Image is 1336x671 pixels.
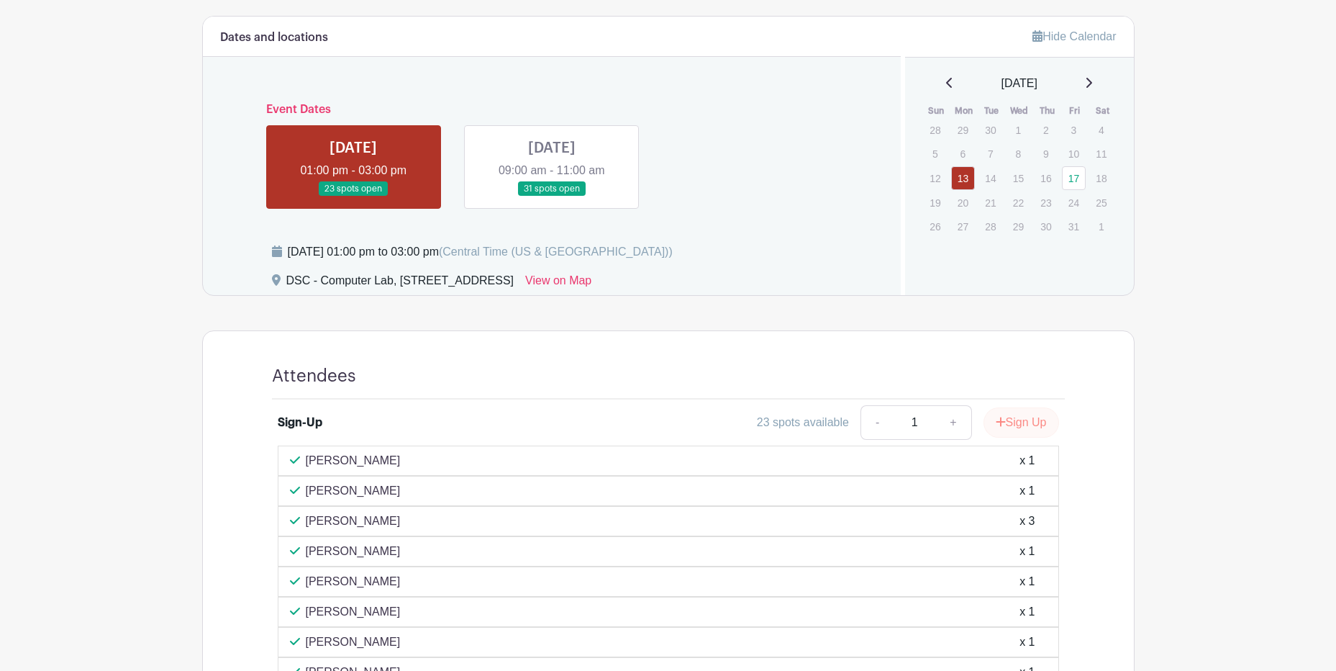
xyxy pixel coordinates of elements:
p: 24 [1062,192,1086,214]
p: 15 [1006,167,1030,189]
p: 12 [923,167,947,189]
a: Hide Calendar [1032,30,1116,42]
p: 28 [978,215,1002,238]
p: 1 [1006,119,1030,141]
div: x 3 [1019,513,1035,530]
th: Sat [1089,104,1117,118]
p: [PERSON_NAME] [306,513,401,530]
p: [PERSON_NAME] [306,482,401,500]
p: 25 [1089,192,1113,214]
a: - [860,405,894,440]
th: Fri [1061,104,1089,118]
p: 29 [951,119,975,141]
p: 28 [923,119,947,141]
div: 23 spots available [757,414,849,431]
div: Sign-Up [278,414,322,431]
h6: Event Dates [255,103,850,117]
p: 3 [1062,119,1086,141]
p: 18 [1089,167,1113,189]
p: 9 [1034,143,1058,165]
p: [PERSON_NAME] [306,452,401,469]
p: 6 [951,143,975,165]
p: [PERSON_NAME] [306,634,401,651]
p: [PERSON_NAME] [306,573,401,590]
p: 27 [951,215,975,238]
div: x 1 [1019,634,1035,651]
span: (Central Time (US & [GEOGRAPHIC_DATA])) [439,246,673,258]
p: 1 [1089,215,1113,238]
th: Mon [950,104,978,118]
div: x 1 [1019,452,1035,469]
p: 11 [1089,143,1113,165]
div: x 1 [1019,603,1035,621]
p: 20 [951,192,975,214]
p: 30 [1034,215,1058,238]
a: 17 [1062,166,1086,190]
a: + [935,405,971,440]
th: Thu [1033,104,1061,118]
a: 13 [951,166,975,190]
span: [DATE] [1001,75,1037,92]
p: [PERSON_NAME] [306,543,401,560]
div: x 1 [1019,482,1035,500]
p: 16 [1034,167,1058,189]
p: 29 [1006,215,1030,238]
p: 30 [978,119,1002,141]
p: 4 [1089,119,1113,141]
a: View on Map [525,272,591,295]
p: 14 [978,167,1002,189]
div: x 1 [1019,573,1035,590]
p: 2 [1034,119,1058,141]
p: 31 [1062,215,1086,238]
th: Sun [922,104,950,118]
h6: Dates and locations [220,31,328,45]
p: 23 [1034,192,1058,214]
p: 8 [1006,143,1030,165]
p: 5 [923,143,947,165]
th: Tue [978,104,1006,118]
p: 22 [1006,192,1030,214]
p: 19 [923,192,947,214]
h4: Attendees [272,366,356,387]
p: 21 [978,192,1002,214]
p: [PERSON_NAME] [306,603,401,621]
div: x 1 [1019,543,1035,560]
p: 26 [923,215,947,238]
p: 7 [978,143,1002,165]
th: Wed [1006,104,1034,118]
div: [DATE] 01:00 pm to 03:00 pm [288,243,673,261]
p: 10 [1062,143,1086,165]
div: DSC - Computer Lab, [STREET_ADDRESS] [286,272,514,295]
button: Sign Up [983,407,1059,438]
